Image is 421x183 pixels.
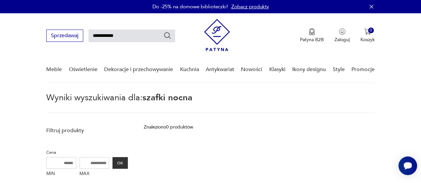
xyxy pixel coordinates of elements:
div: Znaleziono 0 produktów [144,124,193,131]
a: Kuchnia [180,57,199,82]
img: Ikona koszyka [364,28,371,35]
a: Nowości [241,57,262,82]
img: Ikona medalu [309,28,315,36]
iframe: Smartsupp widget button [398,156,417,175]
p: Zaloguj [334,37,350,43]
a: Dekoracje i przechowywanie [104,57,173,82]
a: Sprzedawaj [46,34,83,39]
a: Ikona medaluPatyna B2B [300,28,324,43]
p: Do -25% na domowe biblioteczki! [152,3,228,10]
p: Koszyk [360,37,375,43]
p: Filtruj produkty [46,127,128,134]
button: Patyna B2B [300,28,324,43]
p: Patyna B2B [300,37,324,43]
label: MIN [46,169,76,179]
a: Antykwariat [206,57,234,82]
a: Klasyki [269,57,286,82]
a: Oświetlenie [69,57,98,82]
a: Zobacz produkty [231,3,269,10]
a: Meble [46,57,62,82]
button: Zaloguj [334,28,350,43]
img: Patyna - sklep z meblami i dekoracjami vintage [204,19,230,51]
p: Cena [46,149,128,156]
a: Promocje [351,57,375,82]
span: szafki nocna [142,92,192,104]
button: Sprzedawaj [46,30,83,42]
img: Ikonka użytkownika [339,28,345,35]
button: 0Koszyk [360,28,375,43]
button: OK [112,157,128,169]
button: Szukaj [163,32,171,40]
p: Wyniki wyszukiwania dla: [46,94,375,113]
a: Style [332,57,344,82]
a: Ikony designu [292,57,326,82]
div: 0 [368,28,374,33]
label: MAX [80,169,109,179]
